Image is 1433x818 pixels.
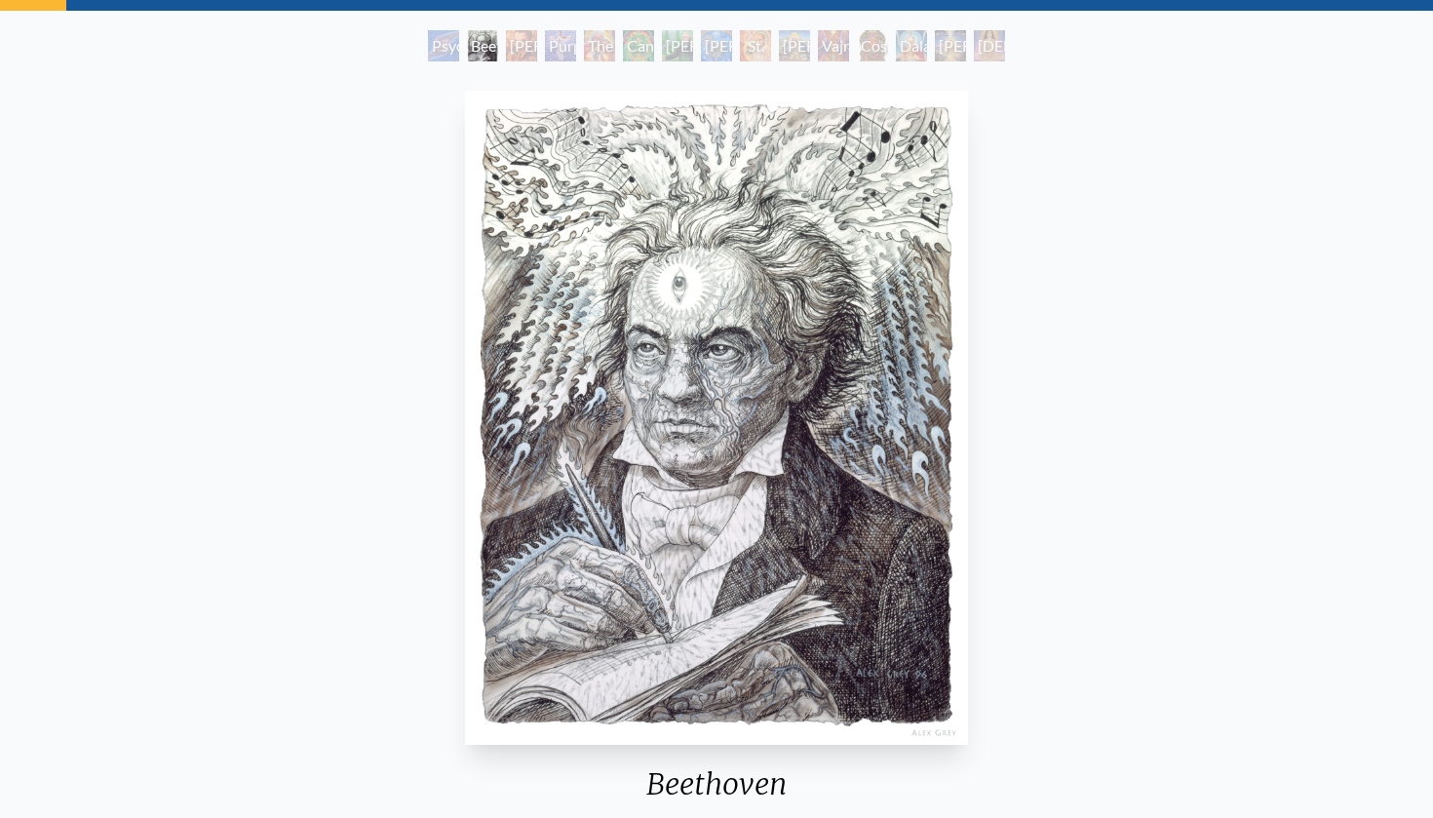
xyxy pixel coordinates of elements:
[467,30,498,61] div: Beethoven
[857,30,888,61] div: Cosmic [DEMOGRAPHIC_DATA]
[428,30,459,61] div: Psychedelic Healing
[584,30,615,61] div: The Shulgins and their Alchemical Angels
[623,30,654,61] div: Cannabacchus
[779,30,810,61] div: [PERSON_NAME]
[545,30,576,61] div: Purple [DEMOGRAPHIC_DATA]
[974,30,1005,61] div: [DEMOGRAPHIC_DATA]
[896,30,927,61] div: Dalai Lama
[506,30,537,61] div: [PERSON_NAME] M.D., Cartographer of Consciousness
[740,30,771,61] div: St. [PERSON_NAME] & The LSD Revelation Revolution
[701,30,732,61] div: [PERSON_NAME] & the New Eleusis
[662,30,693,61] div: [PERSON_NAME][US_STATE] - Hemp Farmer
[457,766,976,817] div: Beethoven
[818,30,849,61] div: Vajra Guru
[935,30,966,61] div: [PERSON_NAME]
[465,91,968,745] img: Beethoven-1996-Alex-Grey-watermarked.jpg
